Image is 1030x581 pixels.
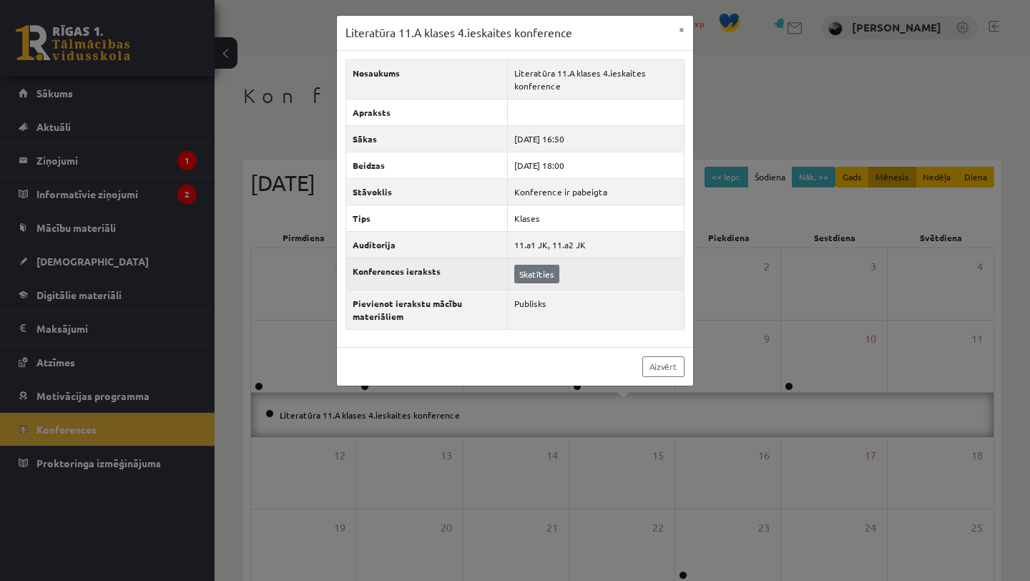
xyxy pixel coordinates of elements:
[642,356,685,377] a: Aizvērt
[507,125,684,152] td: [DATE] 16:50
[507,178,684,205] td: Konference ir pabeigta
[346,59,508,99] th: Nosaukums
[346,178,508,205] th: Stāvoklis
[346,290,508,329] th: Pievienot ierakstu mācību materiāliem
[507,59,684,99] td: Literatūra 11.A klases 4.ieskaites konference
[514,265,559,283] a: Skatīties
[346,125,508,152] th: Sākas
[345,24,572,41] h3: Literatūra 11.A klases 4.ieskaites konference
[346,231,508,258] th: Auditorija
[507,290,684,329] td: Publisks
[507,205,684,231] td: Klases
[346,205,508,231] th: Tips
[507,152,684,178] td: [DATE] 18:00
[507,231,684,258] td: 11.a1 JK, 11.a2 JK
[346,99,508,125] th: Apraksts
[346,152,508,178] th: Beidzas
[670,16,693,43] button: ×
[346,258,508,290] th: Konferences ieraksts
